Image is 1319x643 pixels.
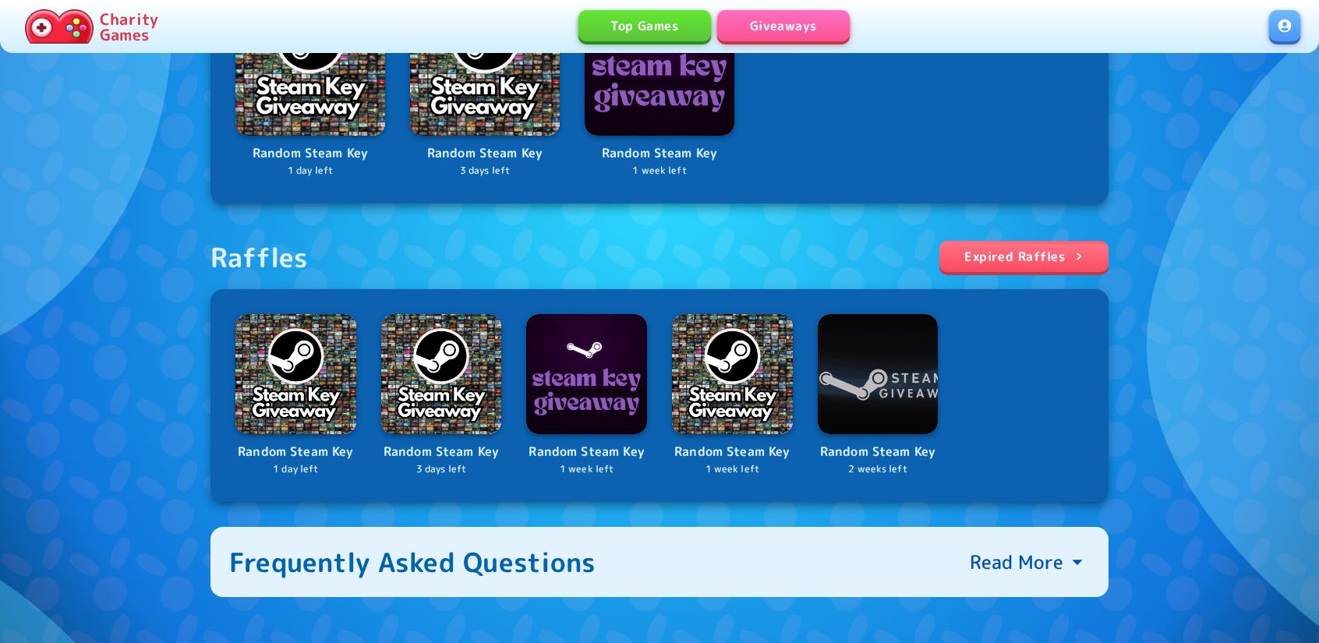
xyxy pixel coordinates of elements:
[818,442,939,462] p: Random Steam Key
[410,164,560,178] p: 3 days left
[970,549,1063,574] p: Read More
[526,314,647,477] a: LogoRandom Steam Key1 week left
[210,527,1109,597] button: Frequently Asked QuestionsRead More
[818,314,939,477] a: LogoRandom Steam Key2 weeks left
[19,6,164,47] a: Charity Games
[939,241,1109,272] a: Expired Raffles
[672,462,793,477] p: 1 week left
[672,314,793,435] img: Logo
[25,9,94,44] img: Charity.Games
[100,11,158,42] p: Charity Games
[526,314,647,435] img: Logo
[229,546,596,578] div: Frequently Asked Questions
[381,462,502,477] p: 3 days left
[818,462,939,477] p: 2 weeks left
[585,164,734,178] p: 1 week left
[410,143,560,164] p: Random Steam Key
[578,10,711,41] a: Top Games
[235,164,385,178] p: 1 day left
[235,314,356,435] img: Logo
[381,442,502,462] p: Random Steam Key
[235,314,356,477] a: LogoRandom Steam Key1 day left
[235,462,356,477] p: 1 day left
[717,10,850,41] a: Giveaways
[672,314,793,477] a: LogoRandom Steam Key1 week left
[526,462,647,477] p: 1 week left
[210,241,309,274] div: Raffles
[672,442,793,462] p: Random Steam Key
[381,314,502,477] a: LogoRandom Steam Key3 days left
[235,442,356,462] p: Random Steam Key
[235,143,385,164] p: Random Steam Key
[818,314,939,435] img: Logo
[381,314,502,435] img: Logo
[585,143,734,164] p: Random Steam Key
[526,442,647,462] p: Random Steam Key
